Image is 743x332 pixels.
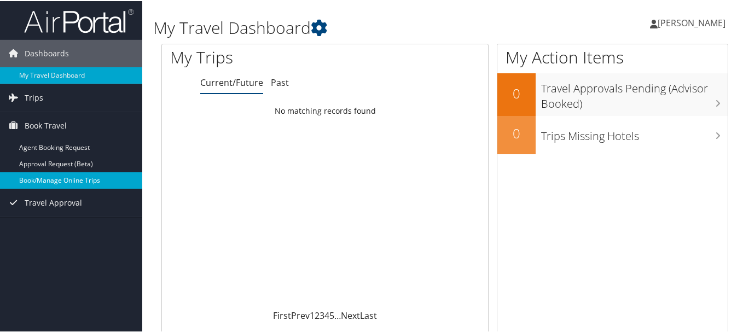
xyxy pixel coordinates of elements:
a: Next [341,308,360,321]
a: 4 [324,308,329,321]
span: Travel Approval [25,188,82,215]
a: 5 [329,308,334,321]
h3: Travel Approvals Pending (Advisor Booked) [541,74,728,110]
span: Dashboards [25,39,69,66]
a: 0Trips Missing Hotels [497,115,728,153]
h2: 0 [497,83,536,102]
a: Last [360,308,377,321]
a: First [273,308,291,321]
h2: 0 [497,123,536,142]
span: … [334,308,341,321]
img: airportal-logo.png [24,7,133,33]
a: 0Travel Approvals Pending (Advisor Booked) [497,72,728,114]
h1: My Travel Dashboard [153,15,542,38]
span: Trips [25,83,43,110]
a: Prev [291,308,310,321]
h3: Trips Missing Hotels [541,122,728,143]
h1: My Trips [170,45,344,68]
a: Current/Future [200,75,263,88]
a: [PERSON_NAME] [650,5,736,38]
h1: My Action Items [497,45,728,68]
td: No matching records found [162,100,488,120]
a: 2 [315,308,320,321]
span: [PERSON_NAME] [658,16,725,28]
a: 1 [310,308,315,321]
a: Past [271,75,289,88]
span: Book Travel [25,111,67,138]
a: 3 [320,308,324,321]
